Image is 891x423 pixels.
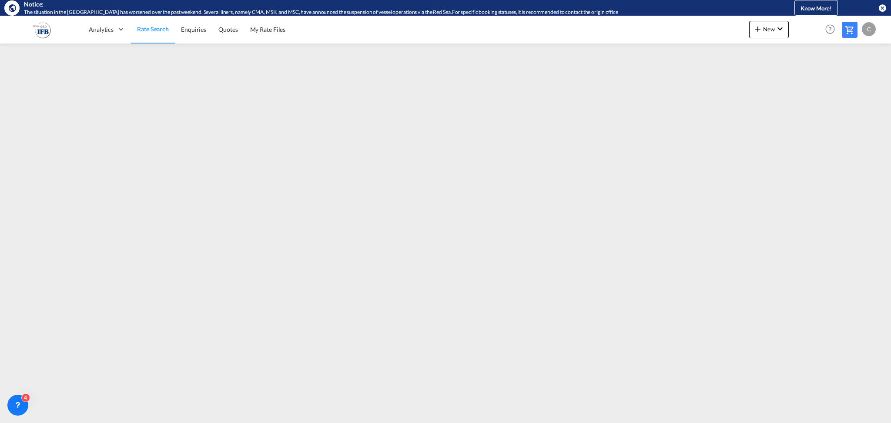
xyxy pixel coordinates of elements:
[823,22,842,37] div: Help
[212,15,244,44] a: Quotes
[244,15,292,44] a: My Rate Files
[862,22,876,36] div: C
[83,15,131,44] div: Analytics
[131,15,175,44] a: Rate Search
[24,9,754,16] div: The situation in the Red Sea has worsened over the past weekend. Several liners, namely CMA, MSK,...
[753,26,785,33] span: New
[823,22,837,37] span: Help
[250,26,286,33] span: My Rate Files
[181,26,206,33] span: Enquiries
[89,25,114,34] span: Analytics
[13,20,72,39] img: c8e2f150251911ee8d1b973dd8a477fe.png
[753,23,763,34] md-icon: icon-plus 400-fg
[775,23,785,34] md-icon: icon-chevron-down
[801,5,832,12] span: Know More!
[137,25,169,33] span: Rate Search
[175,15,212,44] a: Enquiries
[878,3,887,12] button: icon-close-circle
[218,26,238,33] span: Quotes
[749,21,789,38] button: icon-plus 400-fgNewicon-chevron-down
[8,3,17,12] md-icon: icon-earth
